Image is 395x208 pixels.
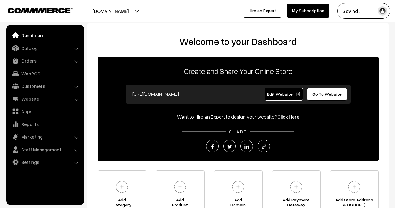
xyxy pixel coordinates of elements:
a: Staff Management [8,144,82,155]
span: SHARE [226,129,250,134]
span: Edit Website [267,91,300,97]
button: Govind . [337,3,390,19]
a: WebPOS [8,68,82,79]
a: Apps [8,106,82,117]
div: Want to Hire an Expert to design your website? [98,113,379,120]
a: Click Here [277,114,299,120]
a: Edit Website [265,88,303,101]
a: Customers [8,80,82,92]
a: Orders [8,55,82,66]
a: Dashboard [8,30,82,41]
a: Go To Website [307,88,347,101]
a: COMMMERCE [8,6,62,14]
img: user [378,6,387,16]
a: Catalog [8,43,82,54]
span: Go To Website [312,91,342,97]
img: plus.svg [346,178,363,195]
a: Marketing [8,131,82,142]
a: Hire an Expert [244,4,281,18]
button: [DOMAIN_NAME] [71,3,151,19]
img: plus.svg [288,178,305,195]
h2: Welcome to your Dashboard [94,36,383,47]
p: Create and Share Your Online Store [98,65,379,77]
a: Website [8,93,82,104]
img: plus.svg [171,178,189,195]
a: Settings [8,156,82,168]
img: plus.svg [230,178,247,195]
a: My Subscription [287,4,329,18]
img: COMMMERCE [8,8,73,13]
img: plus.svg [113,178,131,195]
a: Reports [8,119,82,130]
